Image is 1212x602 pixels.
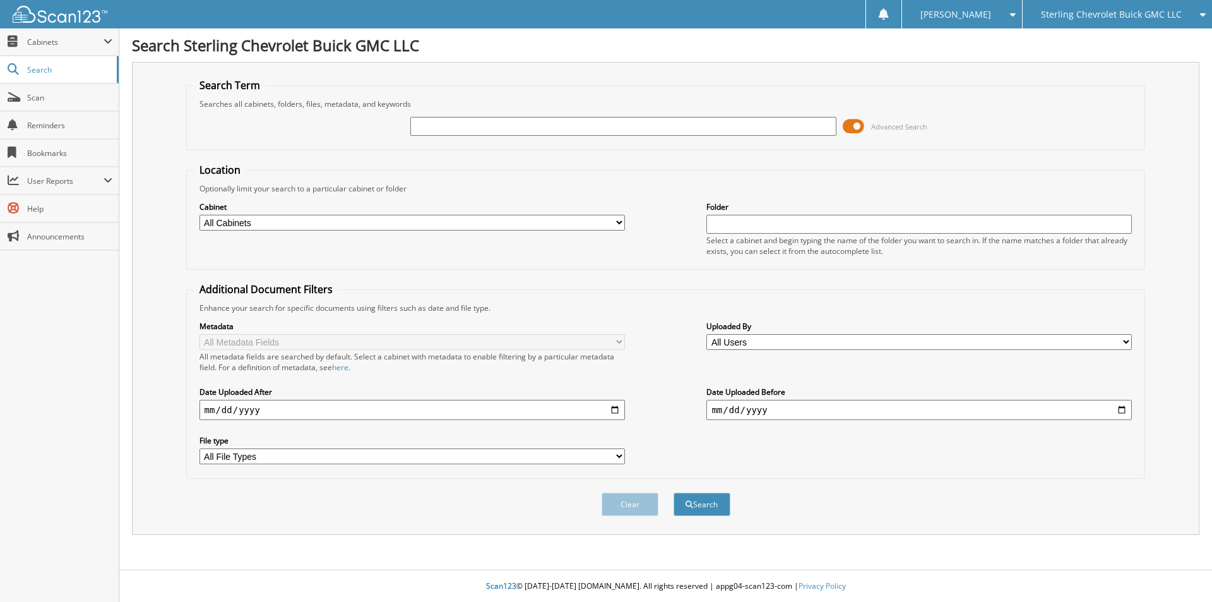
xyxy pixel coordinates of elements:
[193,303,1139,313] div: Enhance your search for specific documents using filters such as date and file type.
[199,321,625,332] label: Metadata
[706,400,1132,420] input: end
[27,64,110,75] span: Search
[119,571,1212,602] div: © [DATE]-[DATE] [DOMAIN_NAME]. All rights reserved | appg04-scan123-com |
[193,282,339,296] legend: Additional Document Filters
[27,37,104,47] span: Cabinets
[706,202,1132,212] label: Folder
[193,78,266,92] legend: Search Term
[199,202,625,212] label: Cabinet
[871,122,927,131] span: Advanced Search
[27,176,104,186] span: User Reports
[799,581,846,591] a: Privacy Policy
[193,99,1139,109] div: Searches all cabinets, folders, files, metadata, and keywords
[199,435,625,446] label: File type
[27,231,112,242] span: Announcements
[27,92,112,103] span: Scan
[13,6,107,23] img: scan123-logo-white.svg
[706,321,1132,332] label: Uploaded By
[199,351,625,373] div: All metadata fields are searched by default. Select a cabinet with metadata to enable filtering b...
[706,387,1132,397] label: Date Uploaded Before
[199,387,625,397] label: Date Uploaded After
[706,235,1132,256] div: Select a cabinet and begin typing the name of the folder you want to search in. If the name match...
[27,203,112,214] span: Help
[193,183,1139,194] div: Optionally limit your search to a particular cabinet or folder
[27,120,112,131] span: Reminders
[920,11,991,18] span: [PERSON_NAME]
[602,493,658,516] button: Clear
[132,35,1199,56] h1: Search Sterling Chevrolet Buick GMC LLC
[27,148,112,159] span: Bookmarks
[1041,11,1182,18] span: Sterling Chevrolet Buick GMC LLC
[674,493,730,516] button: Search
[486,581,516,591] span: Scan123
[193,163,247,177] legend: Location
[199,400,625,420] input: start
[332,362,348,373] a: here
